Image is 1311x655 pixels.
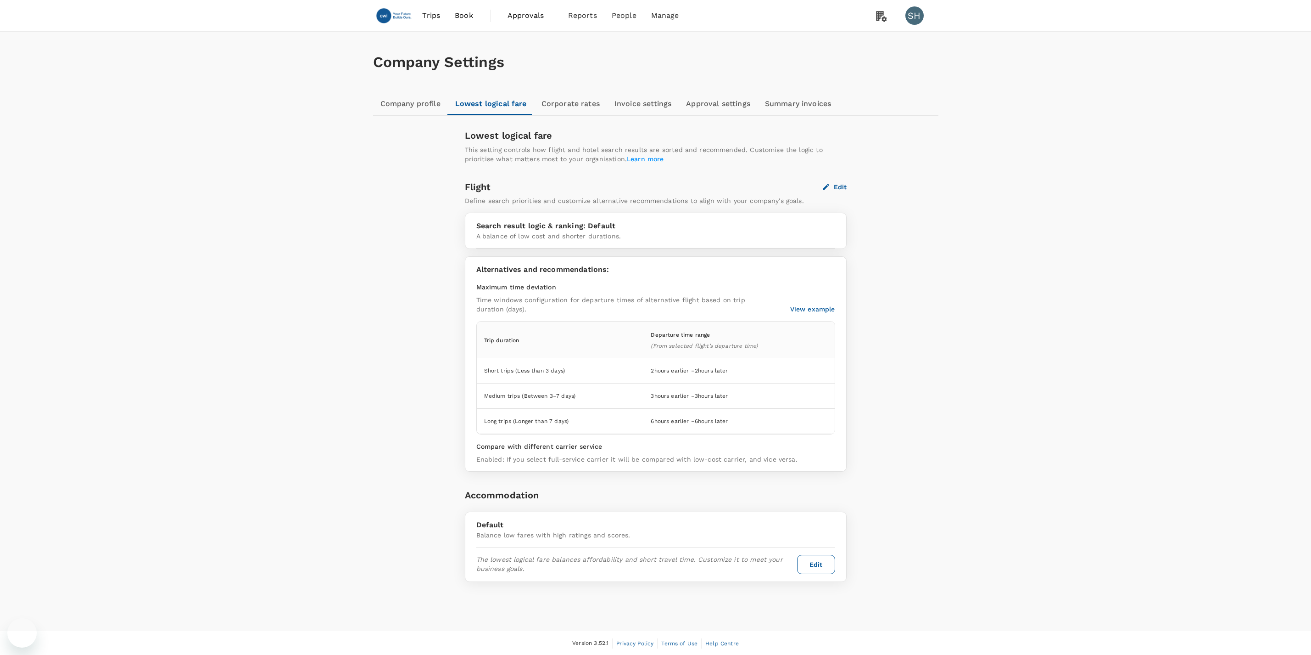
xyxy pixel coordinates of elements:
[651,332,710,338] span: Departure time range
[476,220,835,232] p: Search result logic & ranking: Default
[476,295,746,314] p: Time windows configuration for departure times of alternative flight based on trip duration (days).
[679,93,758,115] a: Approval settings
[508,10,553,21] span: Approvals
[422,10,440,21] span: Trips
[651,367,728,374] span: 2 hours earlier – 2 hours later
[476,531,835,540] p: Balance low fares with high ratings and scores.
[373,54,938,71] h1: Company Settings
[661,640,697,647] span: Terms of Use
[476,282,835,292] p: Maximum time deviation
[534,93,607,115] a: Corporate rates
[465,490,539,501] h3: Accommodation
[476,232,835,241] p: A balance of low cost and shorter durations.
[705,640,739,647] span: Help Centre
[823,183,847,191] button: Edit
[790,305,835,314] p: View example
[705,638,739,649] a: Help Centre
[758,93,838,115] a: Summary invoices
[612,10,636,21] span: People
[616,640,653,647] span: Privacy Policy
[476,442,835,451] p: Compare with different carrier service
[568,10,597,21] span: Reports
[476,264,835,275] p: Alternatives and recommendations:
[465,196,804,205] p: Define search priorities and customize alternative recommendations to align with your company's g...
[651,343,758,349] span: ( From selected flight’s departure time )
[465,145,847,164] p: This setting controls how flight and hotel search results are sorted and recommended. Customise t...
[465,182,491,192] h3: Flight
[607,93,679,115] a: Invoice settings
[651,418,728,424] span: 6 hours earlier – 6 hours later
[905,6,924,25] div: SH
[7,618,37,648] iframe: Button to launch messaging window
[373,6,415,26] img: EWI Group
[484,337,519,344] span: Trip duration
[484,393,576,399] span: Medium trips (Between 3–7 days)
[651,393,728,399] span: 3 hours earlier – 3 hours later
[373,93,448,115] a: Company profile
[572,639,608,648] span: Version 3.52.1
[484,418,569,424] span: Long trips (Longer than 7 days)
[476,555,793,574] p: The lowest logical fare balances affordability and short travel time. Customize it to meet your b...
[651,10,679,21] span: Manage
[455,10,473,21] span: Book
[484,367,565,374] span: Short trips (Less than 3 days)
[797,555,835,574] button: Edit
[627,155,664,163] a: Learn more
[448,93,534,115] a: Lowest logical fare
[616,638,653,649] a: Privacy Policy
[661,638,697,649] a: Terms of Use
[476,455,835,464] p: Enabled: If you select full-service carrier it will be compared with low-cost carrier, and vice v...
[476,519,835,531] p: Default
[465,130,847,141] h3: Lowest logical fare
